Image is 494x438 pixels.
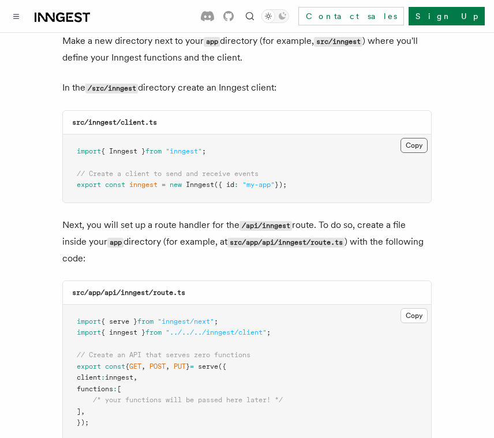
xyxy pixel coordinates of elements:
span: = [190,362,194,370]
span: /* your functions will be passed here later! */ [93,396,283,404]
span: = [162,181,166,189]
span: export [77,362,101,370]
span: "my-app" [242,181,275,189]
button: Find something... [243,9,257,23]
span: export [77,181,101,189]
span: : [113,385,117,393]
p: In the directory create an Inngest client: [62,80,432,96]
span: "inngest/next" [158,317,214,325]
span: PUT [174,362,186,370]
span: ] [77,407,81,415]
span: , [141,362,145,370]
span: } [186,362,190,370]
code: src/app/api/inngest/route.ts [72,289,185,297]
span: { [125,362,129,370]
span: const [105,362,125,370]
span: "../../../inngest/client" [166,328,267,336]
span: { serve } [101,317,137,325]
a: Sign Up [409,7,485,25]
span: import [77,147,101,155]
button: Copy [401,138,428,153]
code: /src/inngest [85,84,138,93]
span: ({ [218,362,226,370]
span: from [145,147,162,155]
span: from [145,328,162,336]
span: [ [117,385,121,393]
span: { inngest } [101,328,145,336]
span: // Create an API that serves zero functions [77,351,250,359]
span: Inngest [186,181,214,189]
code: src/inngest/client.ts [72,118,157,126]
code: app [204,37,220,47]
span: import [77,328,101,336]
span: // Create a client to send and receive events [77,170,259,178]
span: : [101,373,105,381]
span: "inngest" [166,147,202,155]
p: Make a new directory next to your directory (for example, ) where you'll define your Inngest func... [62,33,432,66]
code: /api/inngest [239,221,292,231]
span: }); [275,181,287,189]
button: Toggle navigation [9,9,23,23]
button: Toggle dark mode [261,9,289,23]
span: ; [202,147,206,155]
span: ({ id [214,181,234,189]
code: src/inngest [314,37,362,47]
span: POST [149,362,166,370]
span: GET [129,362,141,370]
span: functions [77,385,113,393]
span: import [77,317,101,325]
span: const [105,181,125,189]
p: Next, you will set up a route handler for the route. To do so, create a file inside your director... [62,217,432,267]
span: ; [267,328,271,336]
button: Copy [401,308,428,323]
span: new [170,181,182,189]
span: { Inngest } [101,147,145,155]
code: app [107,238,124,248]
span: inngest [129,181,158,189]
span: ; [214,317,218,325]
span: client [77,373,101,381]
span: serve [198,362,218,370]
span: , [166,362,170,370]
code: src/app/api/inngest/route.ts [227,238,345,248]
a: Contact sales [298,7,404,25]
span: , [81,407,85,415]
span: , [133,373,137,381]
span: : [234,181,238,189]
span: from [137,317,154,325]
span: inngest [105,373,133,381]
span: }); [77,418,89,426]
